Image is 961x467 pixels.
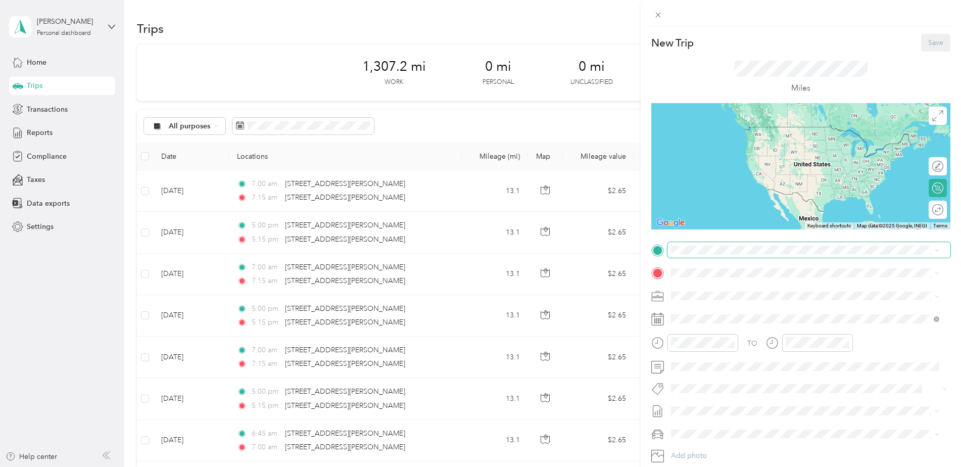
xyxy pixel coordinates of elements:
[651,36,694,50] p: New Trip
[807,222,851,229] button: Keyboard shortcuts
[791,82,810,95] p: Miles
[904,410,961,467] iframe: Everlance-gr Chat Button Frame
[857,223,927,228] span: Map data ©2025 Google, INEGI
[654,216,687,229] img: Google
[654,216,687,229] a: Open this area in Google Maps (opens a new window)
[747,338,757,349] div: TO
[667,449,950,463] button: Add photo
